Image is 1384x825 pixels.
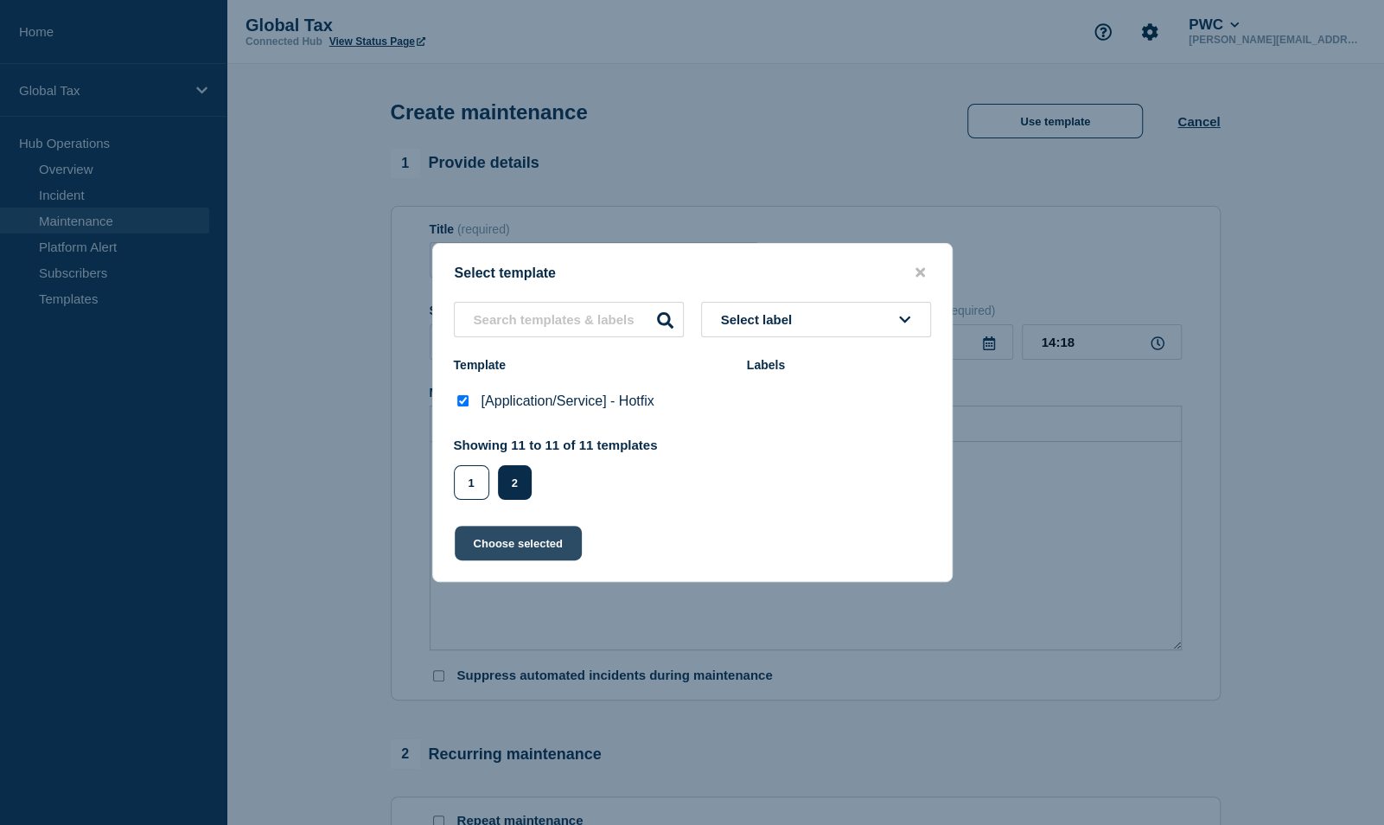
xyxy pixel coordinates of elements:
span: Select label [721,312,800,327]
div: Template [454,358,730,372]
input: [Application/Service] - Hotfix checkbox [457,395,469,406]
div: Labels [747,358,931,372]
p: [Application/Service] - Hotfix [482,393,654,409]
p: Showing 11 to 11 of 11 templates [454,438,658,452]
div: Select template [433,265,952,281]
button: Choose selected [455,526,582,560]
button: close button [910,265,930,281]
button: Select label [701,302,931,337]
button: 2 [498,465,532,500]
input: Search templates & labels [454,302,684,337]
button: 1 [454,465,489,500]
